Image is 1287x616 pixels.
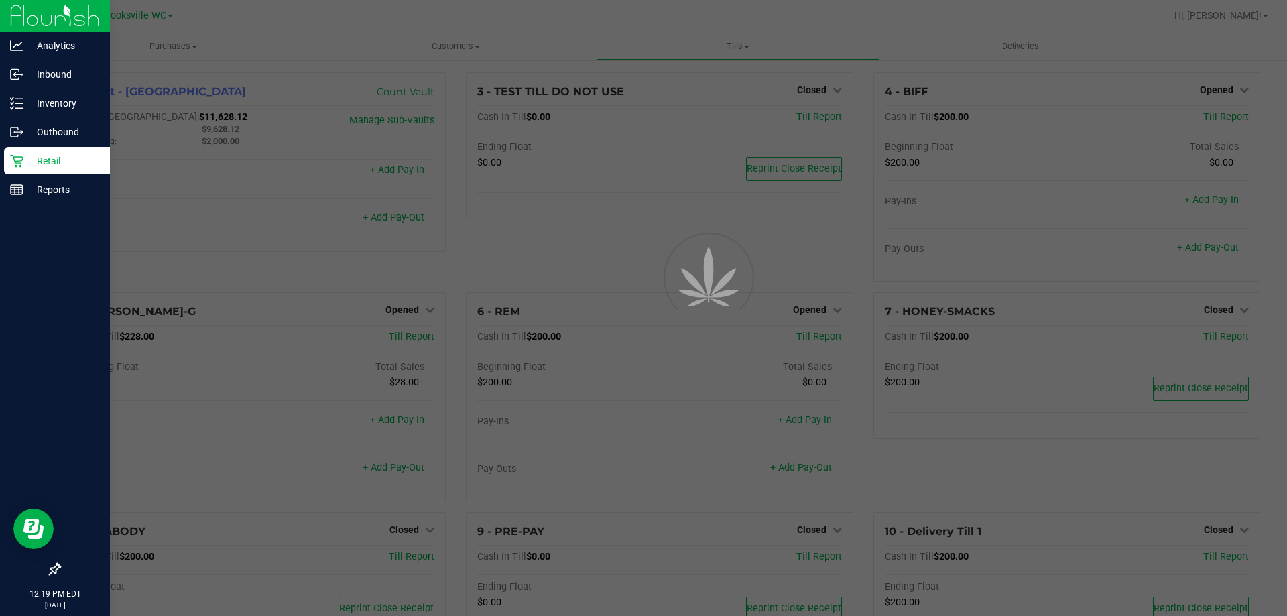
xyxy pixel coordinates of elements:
[10,125,23,139] inline-svg: Outbound
[10,39,23,52] inline-svg: Analytics
[23,124,104,140] p: Outbound
[13,509,54,549] iframe: Resource center
[6,600,104,610] p: [DATE]
[6,588,104,600] p: 12:19 PM EDT
[23,182,104,198] p: Reports
[10,68,23,81] inline-svg: Inbound
[23,153,104,169] p: Retail
[10,183,23,196] inline-svg: Reports
[23,66,104,82] p: Inbound
[10,154,23,168] inline-svg: Retail
[23,95,104,111] p: Inventory
[23,38,104,54] p: Analytics
[10,97,23,110] inline-svg: Inventory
